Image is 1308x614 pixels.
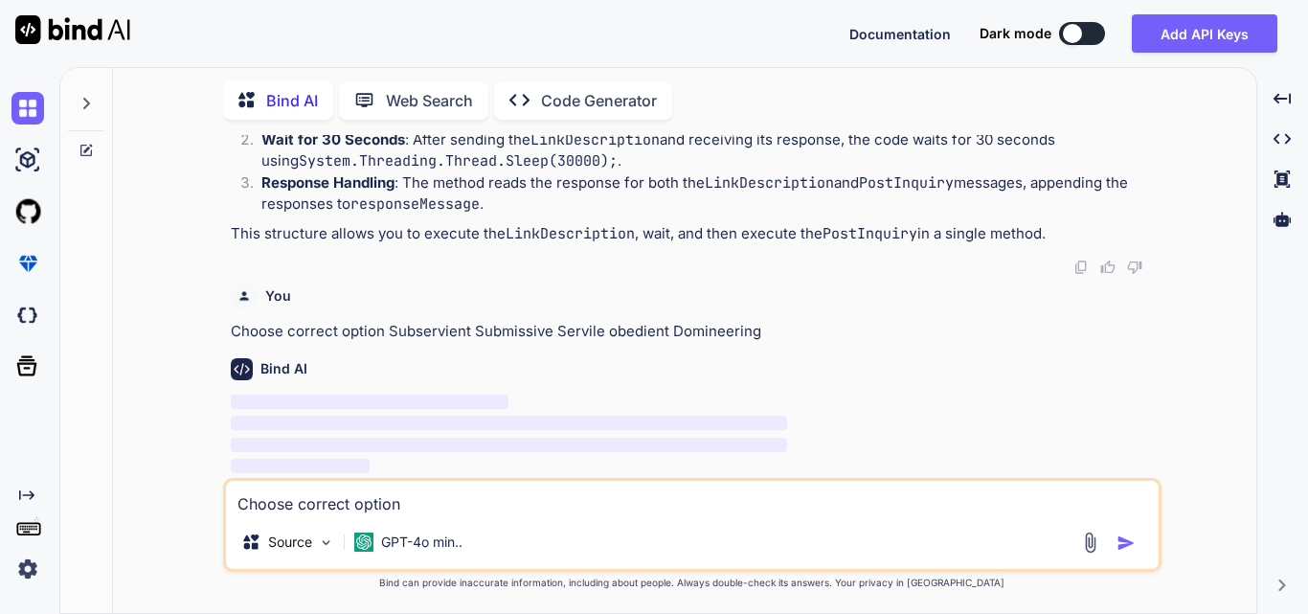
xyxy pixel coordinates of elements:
img: darkCloudIdeIcon [11,299,44,331]
li: : The method reads the response for both the and messages, appending the responses to . [246,172,1158,216]
img: Bind AI [15,15,130,44]
code: responseMessage [350,194,480,214]
span: ‌ [231,459,370,473]
button: Documentation [849,24,951,44]
img: attachment [1079,532,1101,554]
p: Source [268,533,312,552]
code: System.Threading.Thread.Sleep(30000); [299,151,618,171]
img: copy [1073,260,1089,275]
h6: You [265,286,291,306]
p: Bind can provide inaccurate information, including about people. Always double-check its answers.... [223,576,1161,590]
p: This structure allows you to execute the , wait, and then execute the in a single method. [231,223,1158,245]
span: ‌ [231,416,787,430]
span: ‌ [231,395,508,409]
code: PostInquiry [859,173,954,193]
span: Documentation [849,26,951,42]
p: Code Generator [541,89,657,112]
button: Add API Keys [1132,14,1277,53]
p: Bind AI [266,89,318,112]
code: LinkDescription [506,224,635,243]
img: like [1100,260,1116,275]
img: dislike [1127,260,1142,275]
p: GPT-4o min.. [381,533,462,552]
li: : After sending the and receiving its response, the code waits for 30 seconds using . [246,129,1158,172]
img: chat [11,92,44,125]
img: githubLight [11,195,44,228]
span: ‌ [231,438,787,452]
img: Pick Models [318,534,334,551]
img: ai-studio [11,144,44,176]
img: settings [11,553,44,585]
code: PostInquiry [823,224,917,243]
code: LinkDescription [530,130,660,149]
code: LinkDescription [705,173,834,193]
span: Dark mode [980,24,1051,43]
strong: Response Handling [261,173,395,192]
img: GPT-4o mini [354,533,373,552]
strong: Wait for 30 Seconds [261,130,405,148]
img: icon [1116,534,1136,553]
h6: Bind AI [260,359,307,378]
p: Choose correct option Subservient Submissive Servile obedient Domineering [231,321,1158,343]
p: Web Search [386,89,473,112]
img: premium [11,247,44,280]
